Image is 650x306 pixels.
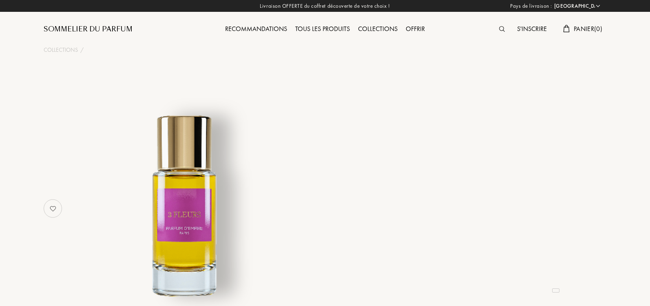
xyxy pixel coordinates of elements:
[513,24,551,35] div: S'inscrire
[510,2,552,10] span: Pays de livraison :
[499,26,505,32] img: search_icn.svg
[44,24,133,34] a: Sommelier du Parfum
[354,24,402,35] div: Collections
[402,24,429,35] div: Offrir
[84,104,285,306] img: undefined undefined
[44,46,78,54] a: Collections
[354,24,402,33] a: Collections
[291,24,354,35] div: Tous les produits
[563,25,570,32] img: cart.svg
[80,46,84,54] div: /
[402,24,429,33] a: Offrir
[221,24,291,35] div: Recommandations
[45,200,61,217] img: no_like_p.png
[513,24,551,33] a: S'inscrire
[291,24,354,33] a: Tous les produits
[574,24,602,33] span: Panier ( 0 )
[221,24,291,33] a: Recommandations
